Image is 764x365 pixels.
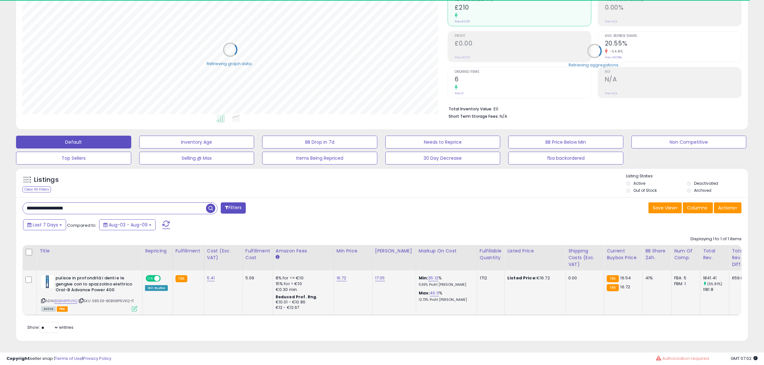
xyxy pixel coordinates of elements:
[41,275,54,288] img: 31Yq2nPHVTL._SL40_.jpg
[276,305,329,310] div: €12 - €12.67
[683,202,713,213] button: Columns
[139,152,254,165] button: Selling @ Max
[703,287,729,293] div: 1181.8
[480,248,502,261] div: Fulfillable Quantity
[731,355,758,361] span: 2025-08-17 07:02 GMT
[428,275,438,281] a: 35.12
[419,290,430,296] b: Max:
[22,186,51,192] div: Clear All Filters
[626,173,748,179] p: Listing States:
[631,136,747,149] button: Non Competitive
[419,290,472,302] div: %
[607,284,619,291] small: FBA
[276,294,318,300] b: Reduced Prof. Rng.
[419,283,472,287] p: 11.36% Profit [PERSON_NAME]
[633,188,657,193] label: Out of Stock
[56,275,133,295] b: pulisce in profondità i denti e le gengive con lo spazzolino elettrico Oral-B Advance Power 400
[703,275,729,281] div: 1841.41
[607,275,619,282] small: FBA
[691,236,742,242] div: Displaying 1 to 1 of 1 items
[34,175,59,184] h5: Listings
[507,248,563,254] div: Listed Price
[568,275,599,281] div: 0.00
[262,152,377,165] button: Items Being Repriced
[674,248,698,261] div: Num of Comp.
[6,356,111,362] div: seller snap | |
[569,62,620,68] div: Retrieving aggregations..
[176,275,187,282] small: FBA
[621,275,631,281] span: 16.54
[160,276,170,281] span: OFF
[621,284,631,290] span: 16.72
[648,202,682,213] button: Save View
[507,275,561,281] div: €16.72
[16,136,131,149] button: Default
[276,254,279,260] small: Amazon Fees.
[245,248,270,261] div: Fulfillment Cost
[207,248,240,261] div: Cost (Exc. VAT)
[714,202,742,213] button: Actions
[145,285,168,291] div: Win BuyBox
[54,298,77,304] a: B0BN8P5VXQ
[385,136,501,149] button: Needs to Reprice
[83,355,111,361] a: Privacy Policy
[337,248,370,254] div: Min Price
[430,290,439,296] a: 40.11
[33,222,58,228] span: Last 7 Days
[375,248,413,254] div: [PERSON_NAME]
[145,248,170,254] div: Repricing
[57,306,68,312] span: FBA
[732,248,747,268] div: Total Rev. Diff.
[732,275,745,281] div: 659.61
[674,281,695,287] div: FBM: 1
[245,275,268,281] div: 5.09
[78,298,134,303] span: | SKU: 58539-B0BN8P5VXQ-IT
[39,248,140,254] div: Title
[337,275,347,281] a: 16.72
[568,248,601,268] div: Shipping Costs (Exc. VAT)
[276,281,329,287] div: 15% for > €10
[419,248,474,254] div: Markup on Cost
[6,355,30,361] strong: Copyright
[207,61,253,66] div: Retrieving graph data..
[694,188,711,193] label: Archived
[16,152,131,165] button: Top Sellers
[109,222,148,228] span: Aug-03 - Aug-09
[221,202,246,214] button: Filters
[276,248,331,254] div: Amazon Fees
[27,324,73,330] span: Show: entries
[375,275,385,281] a: 17.05
[146,276,154,281] span: ON
[507,275,537,281] b: Listed Price:
[276,287,329,293] div: €0.30 min
[607,248,640,261] div: Current Buybox Price
[55,355,82,361] a: Terms of Use
[67,222,97,228] span: Compared to:
[419,275,472,287] div: %
[419,275,428,281] b: Min:
[633,181,645,186] label: Active
[703,248,726,261] div: Total Rev.
[508,136,623,149] button: BB Price Below Min
[419,298,472,302] p: 12.73% Profit [PERSON_NAME]
[41,306,56,312] span: All listings currently available for purchase on Amazon
[645,248,669,261] div: BB Share 24h.
[139,136,254,149] button: Inventory Age
[694,181,718,186] label: Deactivated
[262,136,377,149] button: BB Drop in 7d
[207,275,215,281] a: 5.41
[276,275,329,281] div: 8% for <= €10
[23,219,66,230] button: Last 7 Days
[508,152,623,165] button: fba backordered
[176,248,202,254] div: Fulfillment
[707,281,722,286] small: (55.81%)
[416,245,477,270] th: The percentage added to the cost of goods (COGS) that forms the calculator for Min & Max prices.
[41,275,137,311] div: ASIN:
[687,205,707,211] span: Columns
[385,152,501,165] button: 30 Day Decrease
[276,300,329,305] div: €10.01 - €10.86
[480,275,500,281] div: 1712
[645,275,666,281] div: 41%
[674,275,695,281] div: FBA: 5
[99,219,156,230] button: Aug-03 - Aug-09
